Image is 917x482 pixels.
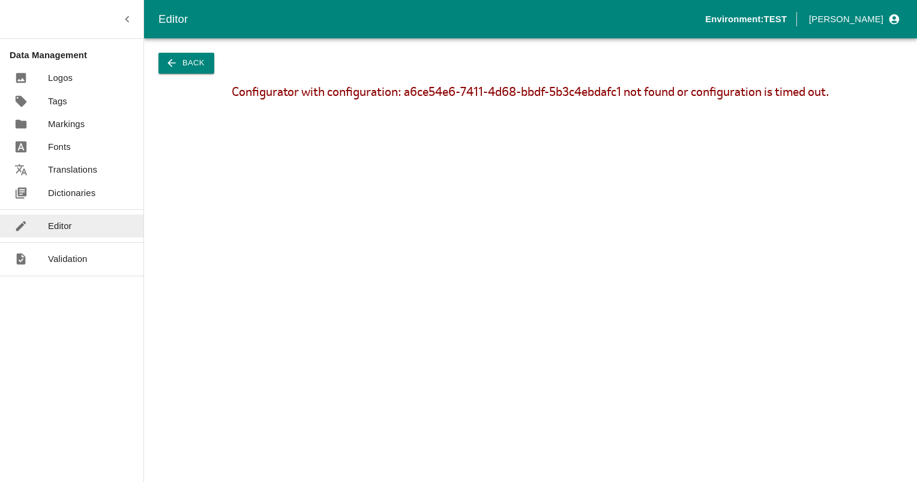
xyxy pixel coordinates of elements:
[804,9,903,29] button: profile
[48,186,95,200] p: Dictionaries
[48,71,73,85] p: Logos
[156,85,906,98] div: Configurator with configuration: a6ce54e6-7411-4d68-bbdf-5b3c4ebdafc1 not found or configuration ...
[48,252,88,266] p: Validation
[48,219,72,233] p: Editor
[158,53,214,74] button: Back
[48,163,97,176] p: Translations
[705,13,787,26] p: Environment: TEST
[809,13,883,26] p: [PERSON_NAME]
[10,49,143,62] p: Data Management
[48,95,67,108] p: Tags
[48,140,71,153] p: Fonts
[158,10,705,28] div: Editor
[48,118,85,131] p: Markings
